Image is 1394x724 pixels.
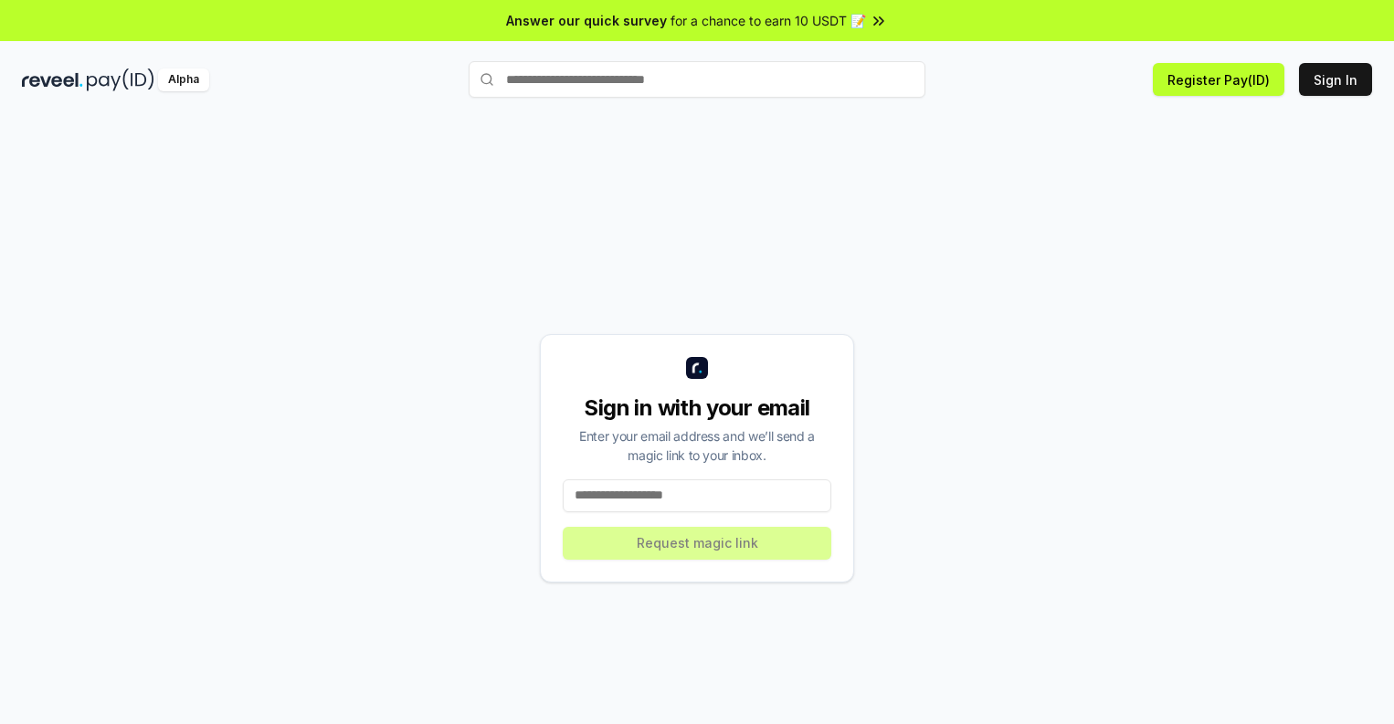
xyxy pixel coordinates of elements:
img: reveel_dark [22,68,83,91]
img: pay_id [87,68,154,91]
div: Alpha [158,68,209,91]
img: logo_small [686,357,708,379]
div: Sign in with your email [563,393,831,423]
button: Register Pay(ID) [1153,63,1284,96]
div: Enter your email address and we’ll send a magic link to your inbox. [563,426,831,465]
span: for a chance to earn 10 USDT 📝 [671,11,866,30]
span: Answer our quick survey [506,11,667,30]
button: Sign In [1299,63,1372,96]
